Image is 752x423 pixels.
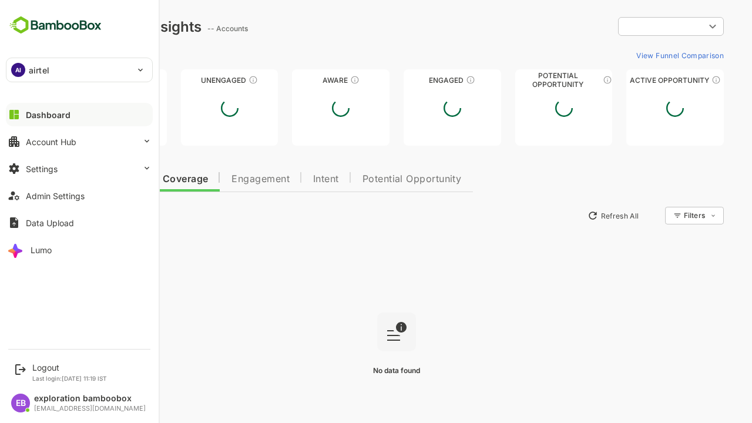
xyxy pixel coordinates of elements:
[28,76,126,85] div: Unreached
[32,375,107,382] p: Last login: [DATE] 11:19 IST
[28,18,160,35] div: Dashboard Insights
[6,184,153,207] button: Admin Settings
[332,366,379,375] span: No data found
[11,394,30,412] div: EB
[362,76,460,85] div: Engaged
[34,405,146,412] div: [EMAIL_ADDRESS][DOMAIN_NAME]
[207,75,217,85] div: These accounts have not shown enough engagement and need nurturing
[11,63,25,77] div: AI
[474,76,572,85] div: Potential Opportunity
[34,394,146,404] div: exploration bamboobox
[29,64,49,76] p: airtel
[6,157,153,180] button: Settings
[96,75,105,85] div: These accounts have not been engaged with for a defined time period
[585,76,683,85] div: Active Opportunity
[642,205,683,226] div: Filters
[541,206,603,225] button: Refresh All
[309,75,318,85] div: These accounts have just entered the buying cycle and need further nurturing
[26,164,58,174] div: Settings
[26,110,70,120] div: Dashboard
[577,16,683,37] div: ​
[6,58,152,82] div: AIairtel
[590,46,683,65] button: View Funnel Comparison
[643,211,664,220] div: Filters
[26,218,74,228] div: Data Upload
[32,362,107,372] div: Logout
[28,205,114,226] button: New Insights
[6,103,153,126] button: Dashboard
[425,75,434,85] div: These accounts are warm, further nurturing would qualify them to MQAs
[6,238,153,261] button: Lumo
[190,174,249,184] span: Engagement
[31,245,52,255] div: Lumo
[272,174,298,184] span: Intent
[6,14,105,36] img: BambooboxFullLogoMark.5f36c76dfaba33ec1ec1367b70bb1252.svg
[26,191,85,201] div: Admin Settings
[6,211,153,234] button: Data Upload
[562,75,571,85] div: These accounts are MQAs and can be passed on to Inside Sales
[251,76,348,85] div: Aware
[670,75,680,85] div: These accounts have open opportunities which might be at any of the Sales Stages
[26,137,76,147] div: Account Hub
[321,174,421,184] span: Potential Opportunity
[40,174,167,184] span: Data Quality and Coverage
[166,24,210,33] ag: -- Accounts
[6,130,153,153] button: Account Hub
[140,76,237,85] div: Unengaged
